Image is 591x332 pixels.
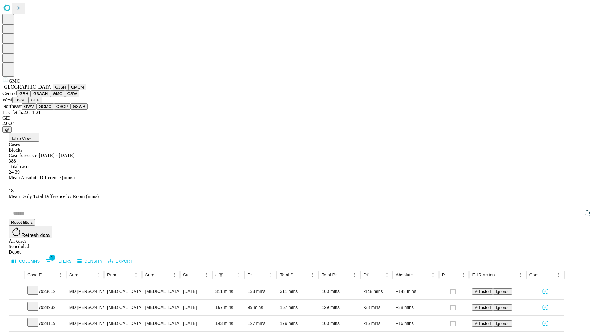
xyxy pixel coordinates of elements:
[475,289,491,294] span: Adjusted
[472,304,493,311] button: Adjusted
[374,271,383,279] button: Sort
[107,316,139,331] div: [MEDICAL_DATA]
[280,284,316,299] div: 311 mins
[27,300,63,315] div: 7924932
[183,284,209,299] div: [DATE]
[322,316,357,331] div: 163 mins
[215,316,242,331] div: 143 mins
[396,284,436,299] div: +148 mins
[420,271,429,279] button: Sort
[161,271,170,279] button: Sort
[123,271,132,279] button: Sort
[2,91,17,96] span: Central
[472,288,493,295] button: Adjusted
[44,256,73,266] button: Show filters
[76,257,104,266] button: Density
[170,271,179,279] button: Menu
[194,271,202,279] button: Sort
[529,272,545,277] div: Comments
[2,97,12,102] span: West
[145,284,177,299] div: [MEDICAL_DATA]
[29,97,42,103] button: GLH
[107,257,134,266] button: Export
[12,318,21,329] button: Expand
[9,153,39,158] span: Case forecaster
[39,153,74,158] span: [DATE] - [DATE]
[49,255,55,261] span: 1
[472,272,495,277] div: EHR Action
[69,84,86,90] button: GMCM
[554,271,563,279] button: Menu
[459,271,468,279] button: Menu
[31,90,50,97] button: GSACH
[85,271,94,279] button: Sort
[217,271,225,279] button: Show filters
[493,304,512,311] button: Ignored
[9,188,14,193] span: 18
[36,103,54,110] button: GCMC
[12,287,21,297] button: Expand
[9,158,16,164] span: 388
[65,90,80,97] button: OSW
[145,300,177,315] div: [MEDICAL_DATA]
[132,271,140,279] button: Menu
[145,272,160,277] div: Surgery Name
[217,271,225,279] div: 1 active filter
[472,320,493,327] button: Adjusted
[280,300,316,315] div: 167 mins
[107,284,139,299] div: [MEDICAL_DATA]
[383,271,391,279] button: Menu
[442,272,450,277] div: Resolved in EHR
[429,271,437,279] button: Menu
[342,271,350,279] button: Sort
[2,121,589,126] div: 2.0.241
[56,271,65,279] button: Menu
[322,272,341,277] div: Total Predicted Duration
[2,84,53,89] span: [GEOGRAPHIC_DATA]
[9,164,30,169] span: Total cases
[9,169,20,175] span: 24.39
[496,305,509,310] span: Ignored
[248,272,258,277] div: Predicted In Room Duration
[396,300,436,315] div: +38 mins
[364,316,390,331] div: -16 mins
[300,271,308,279] button: Sort
[215,284,242,299] div: 311 mins
[9,78,20,84] span: GMC
[69,284,101,299] div: MD [PERSON_NAME]
[22,103,36,110] button: GWV
[107,300,139,315] div: [MEDICAL_DATA]
[496,289,509,294] span: Ignored
[27,316,63,331] div: 7924119
[202,271,211,279] button: Menu
[183,316,209,331] div: [DATE]
[475,305,491,310] span: Adjusted
[280,272,299,277] div: Total Scheduled Duration
[11,136,31,141] span: Table View
[94,271,103,279] button: Menu
[12,302,21,313] button: Expand
[9,219,35,226] button: Reset filters
[215,272,216,277] div: Scheduled In Room Duration
[17,90,31,97] button: GBH
[350,271,359,279] button: Menu
[54,103,70,110] button: OSCP
[2,126,12,133] button: @
[364,300,390,315] div: -38 mins
[9,226,52,238] button: Refresh data
[27,272,47,277] div: Case Epic Id
[308,271,317,279] button: Menu
[496,321,509,326] span: Ignored
[12,97,29,103] button: OSSC
[248,284,274,299] div: 133 mins
[322,284,357,299] div: 163 mins
[107,272,123,277] div: Primary Service
[9,194,99,199] span: Mean Daily Total Difference by Room (mins)
[9,133,39,142] button: Table View
[396,272,420,277] div: Absolute Difference
[9,175,75,180] span: Mean Absolute Difference (mins)
[22,233,50,238] span: Refresh data
[364,272,373,277] div: Difference
[226,271,235,279] button: Sort
[69,300,101,315] div: MD [PERSON_NAME]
